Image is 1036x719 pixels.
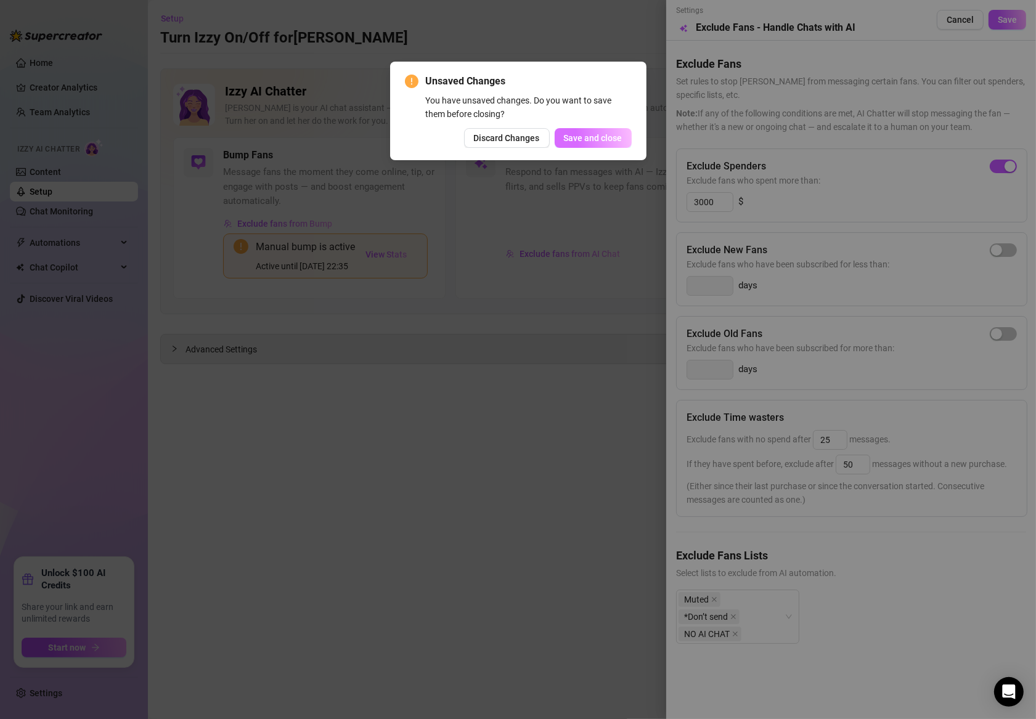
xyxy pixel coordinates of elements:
[426,94,632,121] div: You have unsaved changes. Do you want to save them before closing?
[405,75,418,88] span: exclamation-circle
[555,128,632,148] button: Save and close
[564,133,622,143] span: Save and close
[994,677,1024,707] div: Open Intercom Messenger
[464,128,550,148] button: Discard Changes
[474,133,540,143] span: Discard Changes
[426,74,632,89] span: Unsaved Changes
